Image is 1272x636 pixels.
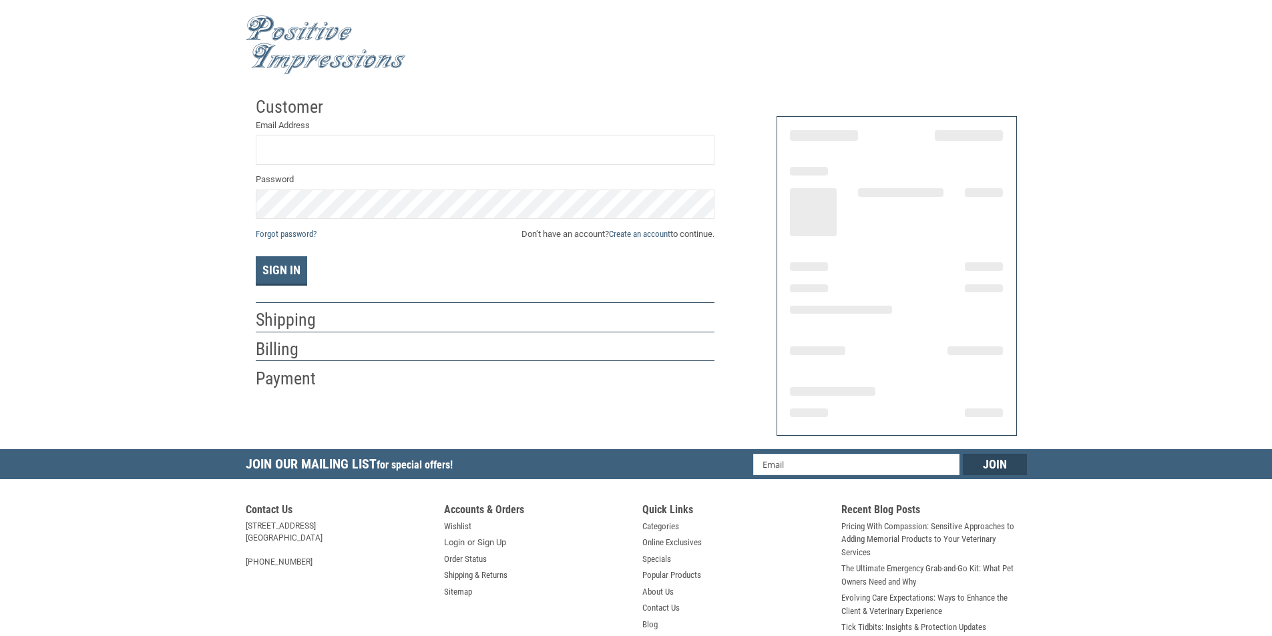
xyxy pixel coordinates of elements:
[444,536,465,549] a: Login
[256,96,334,118] h2: Customer
[642,503,828,520] h5: Quick Links
[256,229,316,239] a: Forgot password?
[841,520,1027,559] a: Pricing With Compassion: Sensitive Approaches to Adding Memorial Products to Your Veterinary Serv...
[444,520,471,533] a: Wishlist
[256,119,714,132] label: Email Address
[477,536,506,549] a: Sign Up
[963,454,1027,475] input: Join
[841,621,986,634] a: Tick Tidbits: Insights & Protection Updates
[256,173,714,186] label: Password
[256,368,334,390] h2: Payment
[246,503,431,520] h5: Contact Us
[444,569,507,582] a: Shipping & Returns
[444,585,472,599] a: Sitemap
[642,569,701,582] a: Popular Products
[841,503,1027,520] h5: Recent Blog Posts
[642,520,679,533] a: Categories
[642,553,671,566] a: Specials
[753,454,960,475] input: Email
[459,536,483,549] span: or
[246,520,431,568] address: [STREET_ADDRESS] [GEOGRAPHIC_DATA] [PHONE_NUMBER]
[256,309,334,331] h2: Shipping
[609,229,670,239] a: Create an account
[642,585,674,599] a: About Us
[377,458,453,471] span: for special offers!
[444,503,630,520] h5: Accounts & Orders
[841,562,1027,588] a: The Ultimate Emergency Grab-and-Go Kit: What Pet Owners Need and Why
[246,15,406,75] img: Positive Impressions
[246,449,459,483] h5: Join Our Mailing List
[642,601,680,615] a: Contact Us
[256,338,334,360] h2: Billing
[256,256,307,286] button: Sign In
[841,591,1027,617] a: Evolving Care Expectations: Ways to Enhance the Client & Veterinary Experience
[521,228,714,241] span: Don’t have an account? to continue.
[642,618,658,631] a: Blog
[642,536,702,549] a: Online Exclusives
[444,553,487,566] a: Order Status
